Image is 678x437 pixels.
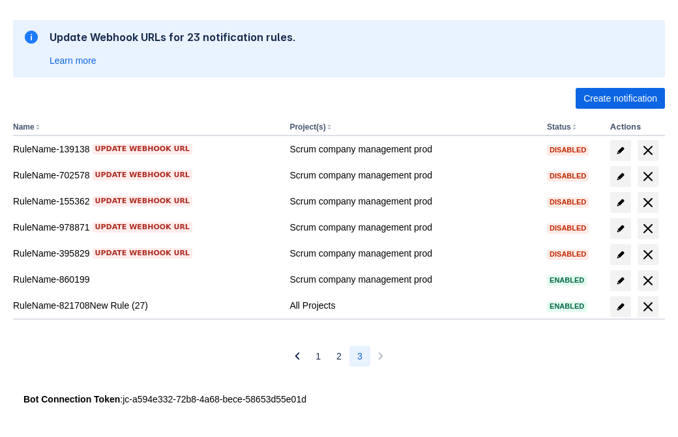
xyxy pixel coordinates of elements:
[308,346,329,367] button: Page 1
[13,221,279,234] div: RuleName-978871
[289,299,537,312] div: All Projects
[13,247,279,260] div: RuleName-395829
[289,195,537,208] div: Scrum company management prod
[615,171,626,182] span: edit
[615,197,626,208] span: edit
[289,169,537,182] div: Scrum company management prod
[13,143,279,156] div: RuleName-139138
[316,346,321,367] span: 1
[95,170,190,180] span: Update webhook URL
[615,275,626,286] span: edit
[23,394,120,404] strong: Bot Connection Token
[329,346,349,367] button: Page 2
[13,299,279,312] div: RuleName-821708New Rule (27)
[640,299,656,315] span: delete
[547,303,587,310] span: Enabled
[547,147,589,154] span: Disabled
[13,195,279,208] div: RuleName-155362
[13,122,35,132] button: Name
[547,251,589,258] span: Disabled
[605,119,665,136] th: Actions
[615,223,626,234] span: edit
[23,393,655,406] div: : jc-a594e332-72b8-4a68-bece-58653d55e01d
[289,221,537,234] div: Scrum company management prod
[287,346,308,367] button: Previous
[95,196,190,206] span: Update webhook URL
[547,173,589,180] span: Disabled
[13,169,279,182] div: RuleName-702578
[289,247,537,260] div: Scrum company management prod
[289,273,537,286] div: Scrum company management prod
[547,122,571,132] button: Status
[95,248,190,259] span: Update webhook URL
[640,221,656,236] span: delete
[640,143,656,158] span: delete
[289,143,537,156] div: Scrum company management prod
[13,273,279,286] div: RuleName-860199
[615,302,626,312] span: edit
[336,346,342,367] span: 2
[23,29,39,45] span: information
[640,195,656,210] span: delete
[583,88,657,109] span: Create notification
[640,169,656,184] span: delete
[349,346,370,367] button: Page 3
[50,31,296,44] h2: Update Webhook URLs for 23 notification rules.
[289,122,325,132] button: Project(s)
[287,346,391,367] nav: Pagination
[615,249,626,260] span: edit
[615,145,626,156] span: edit
[95,222,190,233] span: Update webhook URL
[547,199,589,206] span: Disabled
[640,273,656,289] span: delete
[547,225,589,232] span: Disabled
[370,346,391,367] button: Next
[357,346,362,367] span: 3
[576,88,665,109] button: Create notification
[50,54,96,67] a: Learn more
[547,277,587,284] span: Enabled
[640,247,656,262] span: delete
[95,144,190,154] span: Update webhook URL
